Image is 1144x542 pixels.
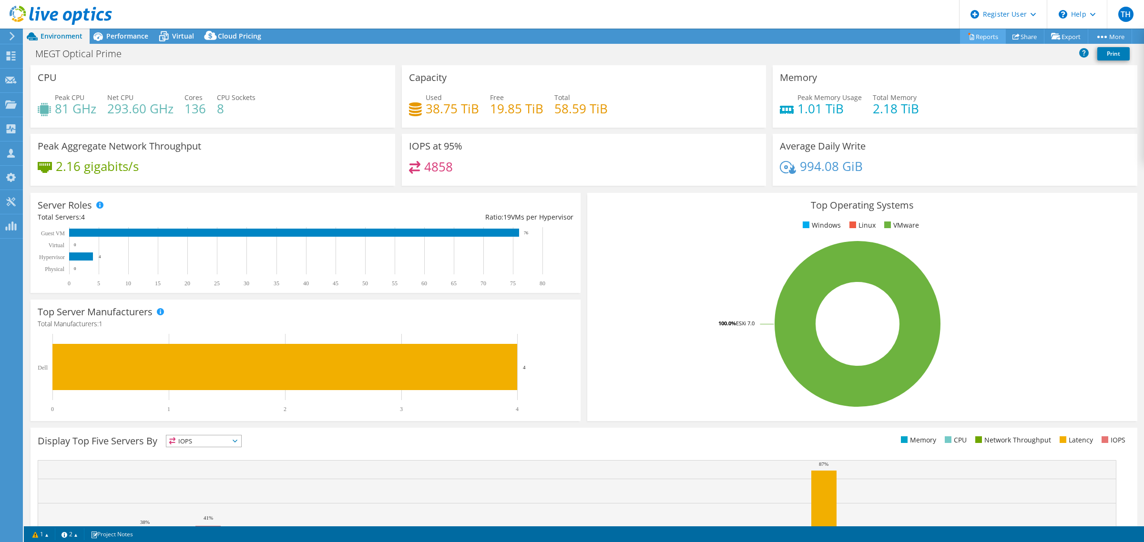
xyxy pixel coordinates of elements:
h3: Top Operating Systems [594,200,1130,211]
h3: CPU [38,72,57,83]
h4: 58.59 TiB [554,103,608,114]
span: TH [1118,7,1134,22]
a: Print [1097,47,1130,60]
h4: 38.75 TiB [426,103,479,114]
h1: MEGT Optical Prime [31,49,136,59]
h4: 2.16 gigabits/s [56,161,139,171]
a: Reports [960,29,1006,44]
a: Export [1044,29,1088,44]
span: Net CPU [107,93,133,102]
tspan: 100.0% [718,320,736,327]
h4: 136 [184,103,206,114]
h3: IOPS at 95% [409,141,462,151]
text: 76 [524,231,529,235]
li: Memory [899,435,936,445]
span: Performance [106,31,148,40]
h3: Average Daily Write [780,141,866,151]
text: Physical [45,266,64,272]
text: Dell [38,364,48,371]
span: 19 [503,212,511,221]
h4: 994.08 GiB [800,161,863,171]
span: CPU Sockets [217,93,255,102]
span: 1 [99,319,102,328]
span: IOPS [166,435,241,447]
tspan: ESXi 7.0 [736,320,755,327]
span: Cloud Pricing [218,31,261,40]
h4: Total Manufacturers: [38,319,573,329]
text: 4 [99,254,101,259]
text: 55 [392,280,398,287]
text: 70 [480,280,486,287]
span: Peak Memory Usage [797,93,862,102]
text: 1 [167,406,170,412]
text: 35 [274,280,279,287]
span: Virtual [172,31,194,40]
a: 1 [26,528,55,540]
span: Peak CPU [55,93,84,102]
text: 20 [184,280,190,287]
li: VMware [882,220,919,231]
h4: 81 GHz [55,103,96,114]
a: More [1088,29,1132,44]
text: 0 [74,266,76,271]
h3: Peak Aggregate Network Throughput [38,141,201,151]
li: Linux [847,220,876,231]
text: 5 [97,280,100,287]
span: Total Memory [873,93,917,102]
text: 4 [523,364,526,370]
text: 10 [125,280,131,287]
div: Ratio: VMs per Hypervisor [306,212,573,222]
text: Hypervisor [39,254,65,261]
text: 15 [155,280,161,287]
h3: Capacity [409,72,447,83]
text: 38% [140,519,150,525]
text: 87% [819,461,828,467]
text: 50 [362,280,368,287]
span: Total [554,93,570,102]
h3: Memory [780,72,817,83]
text: 0 [51,406,54,412]
h4: 4858 [424,161,453,172]
span: Environment [41,31,82,40]
text: 75 [510,280,516,287]
text: 30 [244,280,249,287]
text: 3 [400,406,403,412]
text: Virtual [49,242,65,249]
text: 41% [204,515,213,521]
span: 4 [81,212,85,221]
div: Total Servers: [38,212,306,222]
li: Latency [1057,435,1093,445]
text: 65 [451,280,457,287]
h4: 8 [217,103,255,114]
text: 0 [68,280,71,287]
text: 45 [333,280,338,287]
text: 2 [284,406,286,412]
text: 60 [421,280,427,287]
text: 25 [214,280,220,287]
li: CPU [942,435,967,445]
text: 40 [303,280,309,287]
svg: \n [1059,10,1067,19]
span: Used [426,93,442,102]
span: Free [490,93,504,102]
span: Cores [184,93,203,102]
h3: Server Roles [38,200,92,211]
a: Project Notes [84,528,140,540]
h4: 2.18 TiB [873,103,919,114]
text: 4 [516,406,519,412]
li: Windows [800,220,841,231]
h4: 1.01 TiB [797,103,862,114]
a: 2 [55,528,84,540]
a: Share [1005,29,1044,44]
h3: Top Server Manufacturers [38,307,153,317]
h4: 293.60 GHz [107,103,174,114]
text: Guest VM [41,230,65,237]
h4: 19.85 TiB [490,103,543,114]
text: 0 [74,242,76,247]
text: 80 [540,280,545,287]
li: IOPS [1099,435,1125,445]
li: Network Throughput [973,435,1051,445]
